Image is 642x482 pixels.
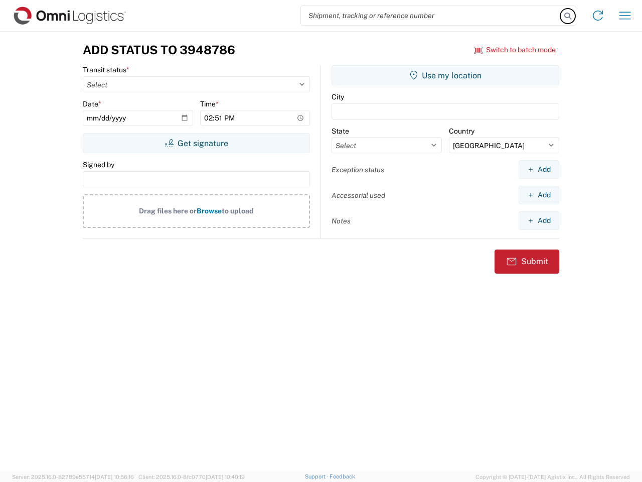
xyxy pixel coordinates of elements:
button: Switch to batch mode [474,42,556,58]
span: Client: 2025.16.0-8fc0770 [138,474,245,480]
button: Submit [495,250,559,274]
label: Transit status [83,65,129,74]
label: Date [83,99,101,108]
label: Signed by [83,160,114,169]
label: Notes [332,216,351,225]
label: Time [200,99,219,108]
span: [DATE] 10:40:19 [206,474,245,480]
button: Get signature [83,133,310,153]
span: Server: 2025.16.0-82789e55714 [12,474,134,480]
a: Feedback [330,473,355,479]
a: Support [305,473,330,479]
button: Add [519,160,559,179]
span: [DATE] 10:56:16 [95,474,134,480]
span: to upload [222,207,254,215]
label: Country [449,127,474,136]
label: Accessorial used [332,191,385,200]
label: State [332,127,349,136]
input: Shipment, tracking or reference number [301,6,561,25]
h3: Add Status to 3948786 [83,43,235,57]
span: Browse [197,207,222,215]
button: Add [519,186,559,204]
span: Drag files here or [139,207,197,215]
span: Copyright © [DATE]-[DATE] Agistix Inc., All Rights Reserved [475,472,630,481]
label: Exception status [332,165,384,174]
button: Add [519,211,559,230]
button: Use my location [332,65,559,85]
label: City [332,92,344,101]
